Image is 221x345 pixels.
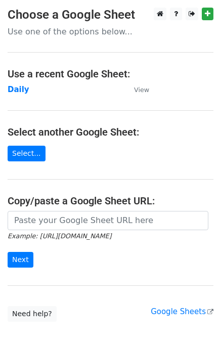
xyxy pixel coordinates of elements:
h4: Copy/paste a Google Sheet URL: [8,195,213,207]
a: Daily [8,85,29,94]
a: View [124,85,149,94]
input: Next [8,252,33,268]
h4: Select another Google Sheet: [8,126,213,138]
small: Example: [URL][DOMAIN_NAME] [8,232,111,240]
a: Need help? [8,306,57,322]
a: Google Sheets [151,307,213,316]
h3: Choose a Google Sheet [8,8,213,22]
p: Use one of the options below... [8,26,213,37]
input: Paste your Google Sheet URL here [8,211,208,230]
small: View [134,86,149,94]
h4: Use a recent Google Sheet: [8,68,213,80]
a: Select... [8,146,46,161]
